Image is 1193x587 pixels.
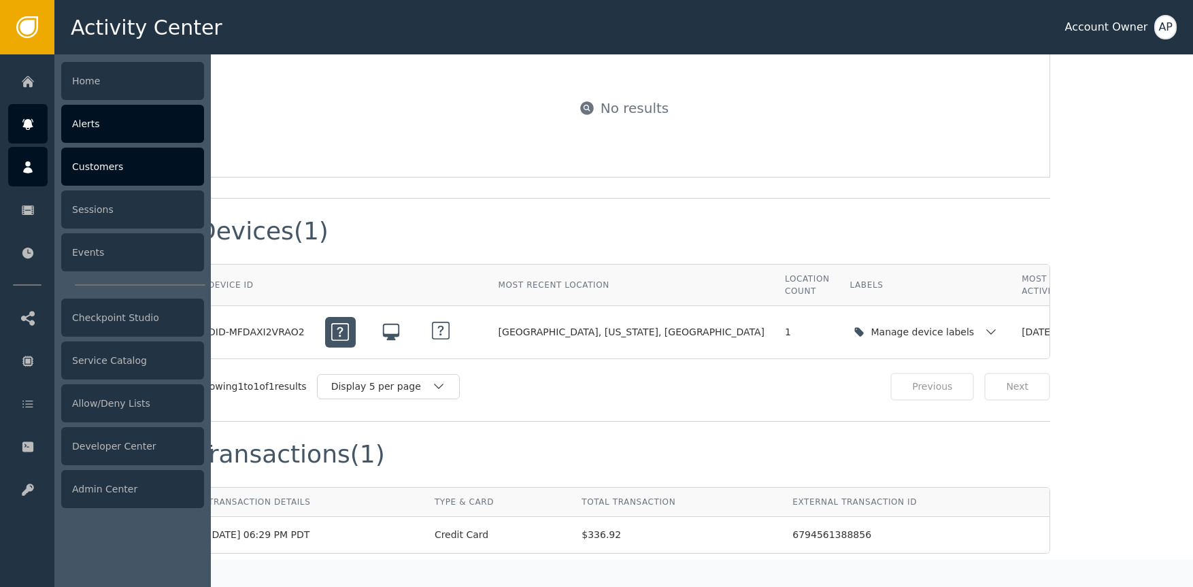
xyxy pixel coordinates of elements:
span: $336.92 [582,528,772,542]
div: Admin Center [61,470,204,508]
th: Location Count [775,265,839,306]
a: Customers [8,147,204,186]
div: No results [601,98,669,118]
div: Showing 1 to 1 of 1 results [197,380,307,394]
div: Developer Center [61,427,204,465]
div: Service Catalog [61,341,204,380]
div: 6794561388856 [792,528,1039,542]
div: [DATE] 06:29 PM PDT [1022,325,1123,339]
div: Customers [61,148,204,186]
div: Manage device labels [871,325,978,339]
div: [DATE] 06:29 PM PDT [208,528,414,542]
a: Events [8,233,204,272]
div: Home [61,62,204,100]
th: Transaction Details [198,488,424,517]
div: Alerts [61,105,204,143]
div: DID-MFDAXI2VRAO2 [208,325,305,339]
th: Most Recent Activity [1011,265,1133,306]
div: Account Owner [1064,19,1147,35]
a: Admin Center [8,469,204,509]
a: Sessions [8,190,204,229]
div: Credit Card [435,528,561,542]
button: Display 5 per page [317,374,460,399]
div: Sessions [61,190,204,229]
div: Checkpoint Studio [61,299,204,337]
button: Manage device labels [850,318,1002,346]
th: Device ID [198,265,315,306]
a: Alerts [8,104,204,144]
div: Devices (1) [197,219,329,244]
span: Activity Center [71,12,222,43]
span: [GEOGRAPHIC_DATA], [US_STATE], [GEOGRAPHIC_DATA] [499,325,764,339]
button: AP [1154,15,1177,39]
a: Developer Center [8,426,204,466]
div: Allow/Deny Lists [61,384,204,422]
div: Transactions (1) [197,442,385,467]
a: Home [8,61,204,101]
a: Allow/Deny Lists [8,384,204,423]
div: Events [61,233,204,271]
th: External Transaction ID [782,488,1049,517]
div: Display 5 per page [331,380,432,394]
th: Labels [840,265,1012,306]
th: Total Transaction [571,488,782,517]
div: 1 [785,325,829,339]
th: Most Recent Location [488,265,775,306]
a: Checkpoint Studio [8,298,204,337]
th: Type & Card [424,488,571,517]
a: Service Catalog [8,341,204,380]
